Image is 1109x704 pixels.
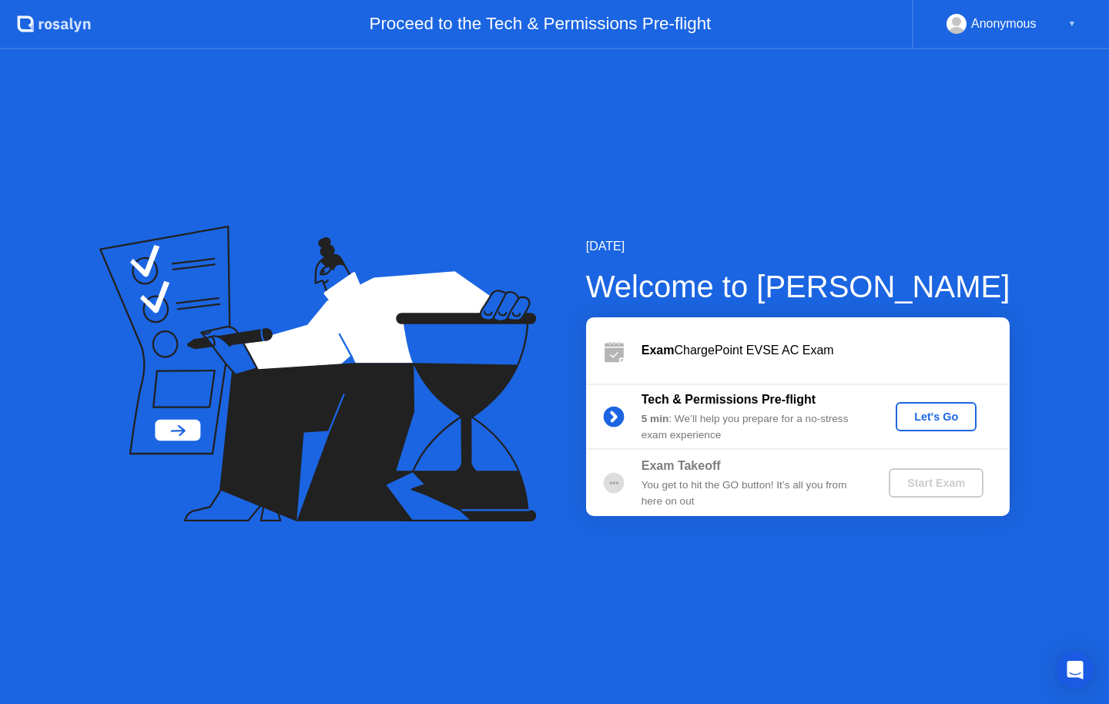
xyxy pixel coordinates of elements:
div: You get to hit the GO button! It’s all you from here on out [642,478,863,509]
div: Welcome to [PERSON_NAME] [586,263,1010,310]
div: Anonymous [971,14,1037,34]
div: : We’ll help you prepare for a no-stress exam experience [642,411,863,443]
b: Exam [642,344,675,357]
b: Tech & Permissions Pre-flight [642,393,816,406]
b: Exam Takeoff [642,459,721,472]
div: [DATE] [586,237,1010,256]
button: Let's Go [896,402,977,431]
b: 5 min [642,413,669,424]
div: ▼ [1068,14,1076,34]
div: Start Exam [895,477,977,489]
button: Start Exam [889,468,983,498]
div: Open Intercom Messenger [1057,652,1094,689]
div: ChargePoint EVSE AC Exam [642,341,1010,360]
div: Let's Go [902,411,970,423]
